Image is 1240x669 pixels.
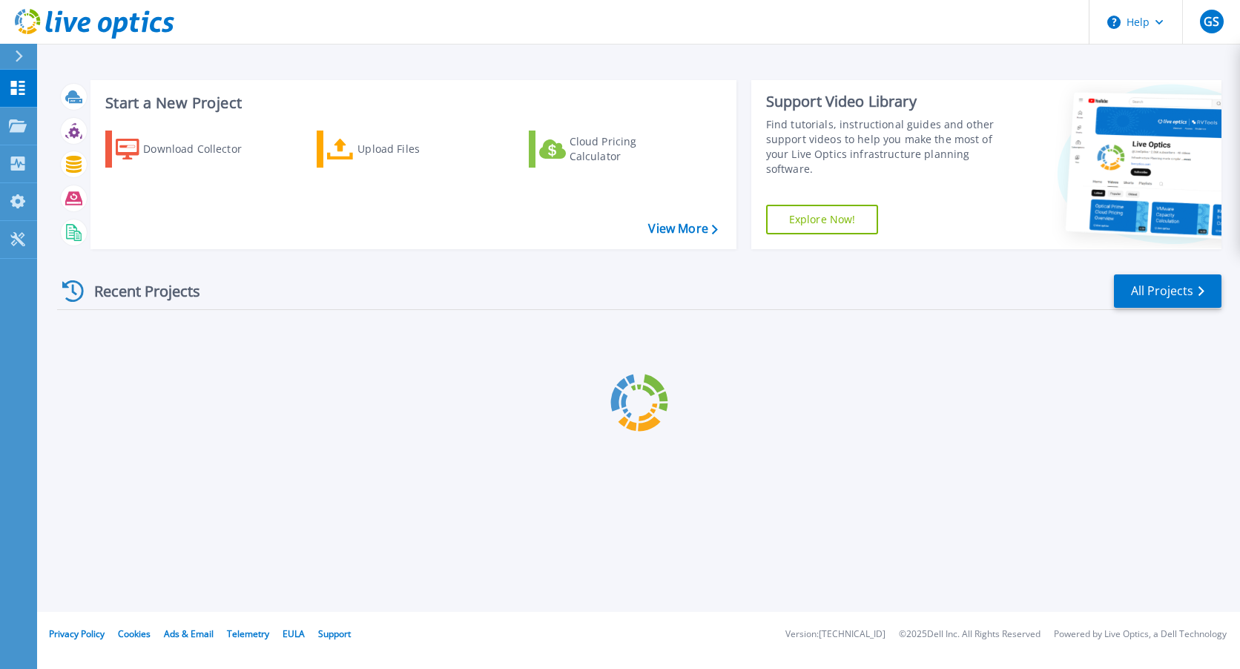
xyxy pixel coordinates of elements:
[118,627,151,640] a: Cookies
[899,630,1041,639] li: © 2025 Dell Inc. All Rights Reserved
[164,627,214,640] a: Ads & Email
[785,630,886,639] li: Version: [TECHNICAL_ID]
[317,131,482,168] a: Upload Files
[49,627,105,640] a: Privacy Policy
[529,131,694,168] a: Cloud Pricing Calculator
[143,134,262,164] div: Download Collector
[766,92,1004,111] div: Support Video Library
[357,134,476,164] div: Upload Files
[1114,274,1221,308] a: All Projects
[1204,16,1219,27] span: GS
[283,627,305,640] a: EULA
[227,627,269,640] a: Telemetry
[57,273,220,309] div: Recent Projects
[1054,630,1227,639] li: Powered by Live Optics, a Dell Technology
[766,205,879,234] a: Explore Now!
[105,95,717,111] h3: Start a New Project
[766,117,1004,177] div: Find tutorials, instructional guides and other support videos to help you make the most of your L...
[648,222,717,236] a: View More
[570,134,688,164] div: Cloud Pricing Calculator
[318,627,351,640] a: Support
[105,131,271,168] a: Download Collector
